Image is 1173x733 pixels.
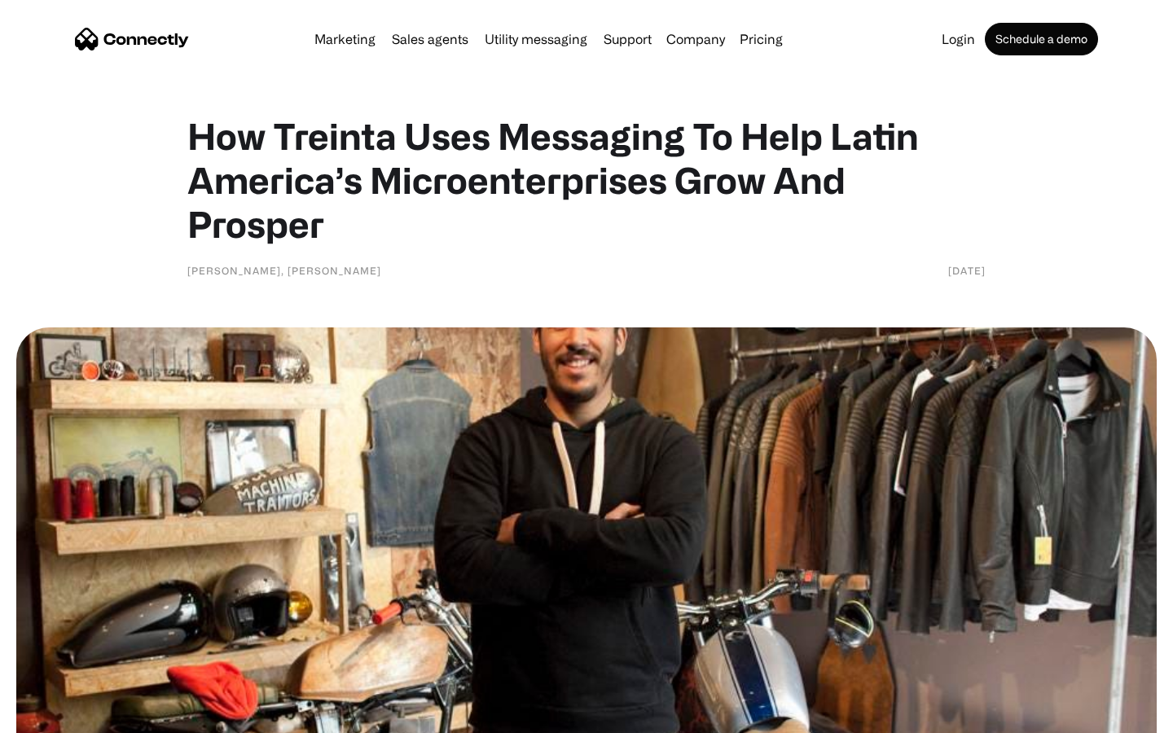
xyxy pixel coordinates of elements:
a: Sales agents [385,33,475,46]
a: Utility messaging [478,33,594,46]
a: Login [935,33,982,46]
a: Marketing [308,33,382,46]
a: Support [597,33,658,46]
h1: How Treinta Uses Messaging To Help Latin America’s Microenterprises Grow And Prosper [187,114,986,246]
div: [PERSON_NAME], [PERSON_NAME] [187,262,381,279]
div: [DATE] [948,262,986,279]
a: Schedule a demo [985,23,1098,55]
a: Pricing [733,33,789,46]
ul: Language list [33,704,98,727]
a: home [75,27,189,51]
aside: Language selected: English [16,704,98,727]
div: Company [661,28,730,50]
div: Company [666,28,725,50]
